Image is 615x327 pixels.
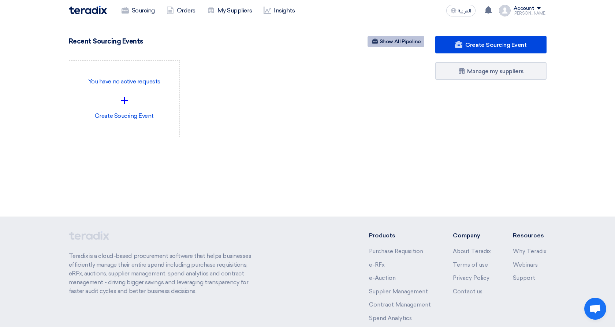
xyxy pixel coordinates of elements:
[453,248,491,255] a: About Teradix
[513,231,547,240] li: Resources
[69,252,260,296] p: Teradix is a cloud-based procurement software that helps businesses efficiently manage their enti...
[369,231,431,240] li: Products
[75,90,174,112] div: +
[513,262,538,268] a: Webinars
[161,3,201,19] a: Orders
[368,36,424,47] a: Show All Pipeline
[116,3,161,19] a: Sourcing
[584,298,606,320] div: Open chat
[69,37,143,45] h4: Recent Sourcing Events
[465,41,526,48] span: Create Sourcing Event
[514,5,534,12] div: Account
[499,5,511,16] img: profile_test.png
[514,11,547,15] div: [PERSON_NAME]
[75,77,174,86] p: You have no active requests
[369,248,423,255] a: Purchase Requisition
[513,248,547,255] a: Why Teradix
[258,3,301,19] a: Insights
[69,6,107,14] img: Teradix logo
[369,275,396,281] a: e-Auction
[513,275,535,281] a: Support
[453,288,482,295] a: Contact us
[369,262,385,268] a: e-RFx
[435,62,547,80] a: Manage my suppliers
[453,275,489,281] a: Privacy Policy
[453,231,491,240] li: Company
[369,315,412,322] a: Spend Analytics
[458,8,471,14] span: العربية
[453,262,488,268] a: Terms of use
[369,288,428,295] a: Supplier Management
[201,3,258,19] a: My Suppliers
[446,5,476,16] button: العربية
[75,67,174,131] div: Create Soucring Event
[369,301,431,308] a: Contract Management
